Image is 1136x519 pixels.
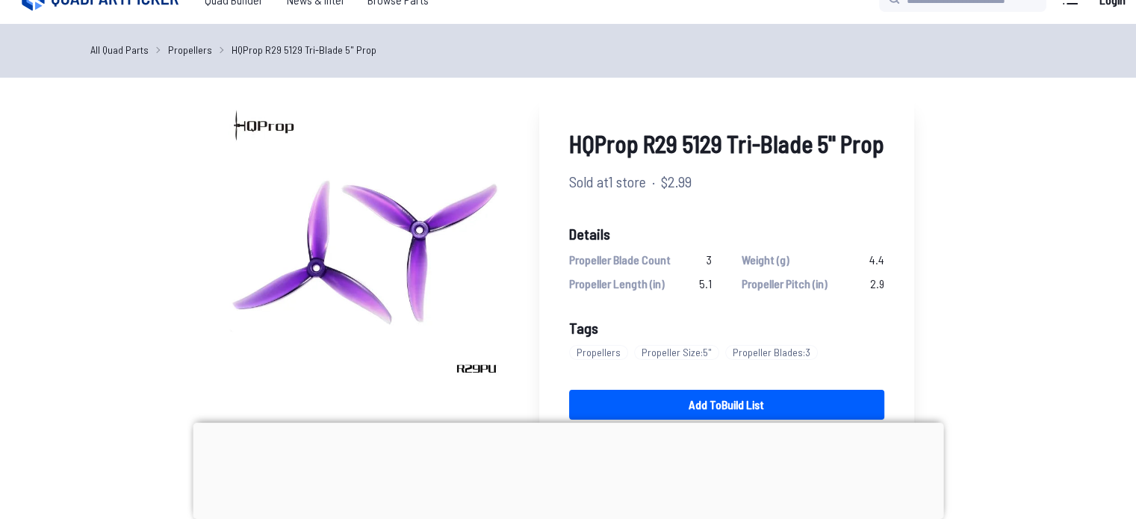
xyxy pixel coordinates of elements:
[569,170,646,193] span: Sold at 1 store
[725,345,818,360] span: Propeller Blades : 3
[742,251,789,269] span: Weight (g)
[569,319,598,337] span: Tags
[569,275,665,293] span: Propeller Length (in)
[569,251,671,269] span: Propeller Blade Count
[569,223,884,245] span: Details
[193,423,943,515] iframe: Advertisement
[699,275,712,293] span: 5.1
[223,96,509,382] img: image
[634,345,719,360] span: Propeller Size : 5"
[569,339,634,366] a: Propellers
[661,170,692,193] span: $2.99
[707,251,712,269] span: 3
[725,339,824,366] a: Propeller Blades:3
[742,275,828,293] span: Propeller Pitch (in)
[90,42,149,58] a: All Quad Parts
[569,125,884,161] span: HQProp R29 5129 Tri-Blade 5" Prop
[569,345,628,360] span: Propellers
[634,339,725,366] a: Propeller Size:5"
[652,170,655,193] span: ·
[870,275,884,293] span: 2.9
[869,251,884,269] span: 4.4
[232,42,376,58] a: HQProp R29 5129 Tri-Blade 5" Prop
[168,42,212,58] a: Propellers
[569,390,884,420] a: Add toBuild List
